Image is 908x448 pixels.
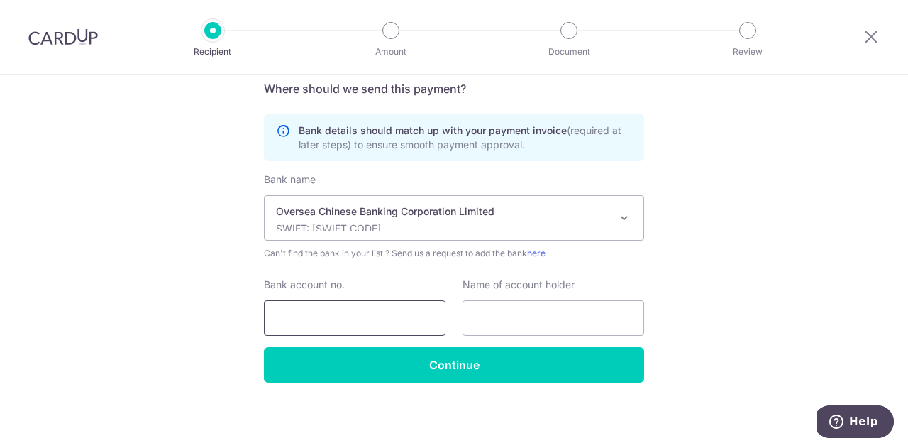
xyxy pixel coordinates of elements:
[32,10,61,23] span: Help
[516,45,621,59] p: Document
[276,204,609,219] p: Oversea Chinese Banking Corporation Limited
[264,80,644,97] h5: Where should we send this payment?
[695,45,800,59] p: Review
[264,246,644,261] span: Can't find the bank in your list ? Send us a request to add the bank
[276,222,609,236] p: SWIFT: [SWIFT_CODE]
[264,195,644,241] span: Oversea Chinese Banking Corporation Limited
[338,45,443,59] p: Amount
[264,347,644,383] input: Continue
[265,196,643,240] span: Oversea Chinese Banking Corporation Limited
[817,405,894,441] iframe: Opens a widget where you can find more information
[527,248,546,258] a: here
[160,45,265,59] p: Recipient
[264,173,316,187] label: Bank name
[28,28,98,45] img: CardUp
[264,278,345,292] label: Bank account no.
[299,124,632,152] p: Bank details should match up with your payment invoice
[463,278,575,292] label: Name of account holder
